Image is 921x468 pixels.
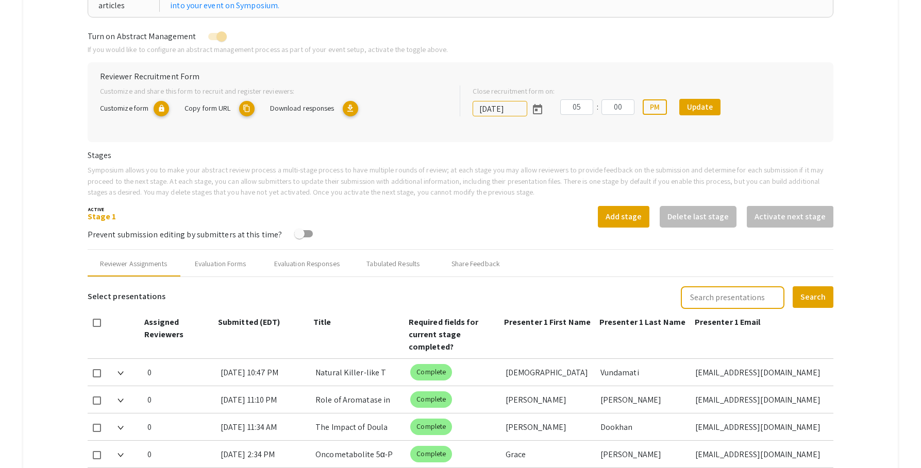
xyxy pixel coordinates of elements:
span: Submitted (EDT) [218,317,280,327]
div: 0 [147,413,212,440]
div: [EMAIL_ADDRESS][DOMAIN_NAME] [695,386,825,413]
span: Download responses [270,103,334,113]
button: PM [643,99,667,115]
span: Assigned Reviewers [144,317,183,340]
button: Search [793,286,833,308]
input: Minutes [601,99,634,115]
div: Evaluation Responses [274,258,340,269]
mat-chip: Complete [410,446,452,462]
span: Required fields for current stage completed? [409,317,478,352]
span: Presenter 1 First Name [504,317,591,327]
div: : [593,101,601,113]
div: [EMAIL_ADDRESS][DOMAIN_NAME] [695,359,825,386]
div: 0 [147,359,212,386]
div: [PERSON_NAME] [600,386,687,413]
button: Open calendar [527,99,548,119]
mat-icon: Export responses [343,101,358,116]
button: Activate next stage [747,206,833,228]
input: Hours [560,99,593,115]
p: Customize and share this form to recruit and register reviewers: [100,85,444,97]
div: Grace [506,441,592,467]
div: Natural Killer-like T Cells and Longevity: A Comparative Analysis [315,359,402,386]
img: Expand arrow [118,426,124,430]
mat-icon: copy URL [239,101,255,116]
div: Role of Aromatase in the Conversion of 11-Oxyandrogens to Estrogens: Mechanisms and Implications [315,386,402,413]
mat-chip: Complete [410,391,452,408]
div: Vundamati [600,359,687,386]
mat-chip: Complete [410,364,452,380]
div: 0 [147,386,212,413]
img: Expand arrow [118,453,124,457]
img: Expand arrow [118,398,124,403]
div: [DATE] 11:34 AM [221,413,307,440]
div: [EMAIL_ADDRESS][DOMAIN_NAME] [695,441,825,467]
h6: Reviewer Recruitment Form [100,72,821,81]
span: Presenter 1 Last Name [599,317,685,327]
div: [PERSON_NAME] [600,441,687,467]
iframe: Chat [8,422,44,460]
div: Reviewer Assignments [100,258,167,269]
span: Title [313,317,331,327]
span: Turn on Abstract Management [88,31,196,42]
div: [DATE] 10:47 PM [221,359,307,386]
div: [EMAIL_ADDRESS][DOMAIN_NAME] [695,413,825,440]
img: Expand arrow [118,371,124,375]
button: Add stage [598,206,649,228]
span: Copy form URL [185,103,230,113]
div: Dookhan [600,413,687,440]
div: Tabulated Results [366,258,420,269]
div: Share Feedback [451,258,500,269]
div: Evaluation Forms [195,258,246,269]
div: [DATE] 11:10 PM [221,386,307,413]
span: Prevent submission editing by submitters at this time? [88,229,282,240]
div: Oncometabolite 5α-P Imbalance Through Altered Mammary [MEDICAL_DATA] Metabolism: A Biomarker and ... [315,441,402,467]
span: Presenter 1 Email [695,317,761,327]
p: Symposium allows you to make your abstract review process a multi-stage process to have multiple ... [88,164,833,198]
div: [PERSON_NAME] [506,413,592,440]
div: 0 [147,441,212,467]
p: If you would like to configure an abstract management process as part of your event setup, activa... [88,44,833,55]
span: Customize form [100,103,148,113]
mat-icon: lock [154,101,169,116]
h6: Stages [88,150,833,160]
input: Search presentations [681,286,784,309]
mat-chip: Complete [410,419,452,435]
h6: Select presentations [88,285,165,308]
button: Update [679,99,721,115]
label: Close recruitment form on: [473,85,555,97]
button: Delete last stage [660,206,736,228]
div: [PERSON_NAME] [506,386,592,413]
div: [DEMOGRAPHIC_DATA] [506,359,592,386]
div: [DATE] 2:34 PM [221,441,307,467]
a: Stage 1 [88,211,116,222]
div: The Impact of Doula Support on Maternal Mental Health, NeonatalOutcomes, and Epidural Use: Correl... [315,413,402,440]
